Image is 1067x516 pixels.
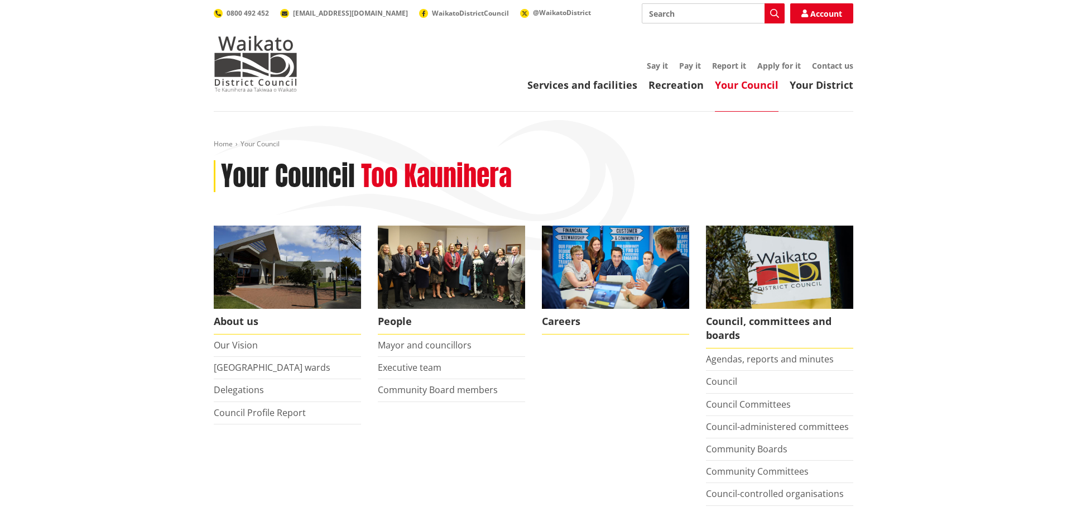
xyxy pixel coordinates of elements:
span: Council, committees and boards [706,309,853,348]
img: 2022 Council [378,226,525,309]
span: @WaikatoDistrict [533,8,591,17]
a: Council-controlled organisations [706,488,844,500]
a: @WaikatoDistrict [520,8,591,17]
a: Agendas, reports and minutes [706,353,834,365]
a: Account [790,3,853,23]
nav: breadcrumb [214,140,853,149]
a: Community Committees [706,465,809,477]
a: Apply for it [757,60,801,71]
img: Office staff in meeting - Career page [542,226,689,309]
a: Careers [542,226,689,335]
a: 0800 492 452 [214,8,269,18]
span: Careers [542,309,689,335]
a: Services and facilities [527,78,637,92]
a: [GEOGRAPHIC_DATA] wards [214,361,330,374]
a: Our Vision [214,339,258,351]
img: Waikato-District-Council-sign [706,226,853,309]
a: Mayor and councillors [378,339,472,351]
span: 0800 492 452 [227,8,269,18]
img: WDC Building 0015 [214,226,361,309]
a: [EMAIL_ADDRESS][DOMAIN_NAME] [280,8,408,18]
a: Contact us [812,60,853,71]
a: Your District [790,78,853,92]
a: Council Committees [706,398,791,410]
img: Waikato District Council - Te Kaunihera aa Takiwaa o Waikato [214,36,297,92]
a: Pay it [679,60,701,71]
a: Your Council [715,78,778,92]
a: WaikatoDistrictCouncil [419,8,509,18]
a: Council Profile Report [214,407,306,419]
a: Report it [712,60,746,71]
span: About us [214,309,361,335]
a: Home [214,139,233,149]
a: Community Boards [706,443,787,455]
span: WaikatoDistrictCouncil [432,8,509,18]
span: Your Council [241,139,280,149]
span: People [378,309,525,335]
a: 2022 Council People [378,226,525,335]
a: Delegations [214,384,264,396]
a: Community Board members [378,384,498,396]
a: WDC Building 0015 About us [214,226,361,335]
a: Council-administered committees [706,421,849,433]
a: Waikato-District-Council-sign Council, committees and boards [706,226,853,348]
a: Council [706,375,737,388]
h1: Your Council [221,160,355,193]
a: Recreation [648,78,704,92]
input: Search input [642,3,785,23]
h2: Too Kaunihera [361,160,512,193]
a: Executive team [378,361,441,374]
a: Say it [647,60,668,71]
span: [EMAIL_ADDRESS][DOMAIN_NAME] [293,8,408,18]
